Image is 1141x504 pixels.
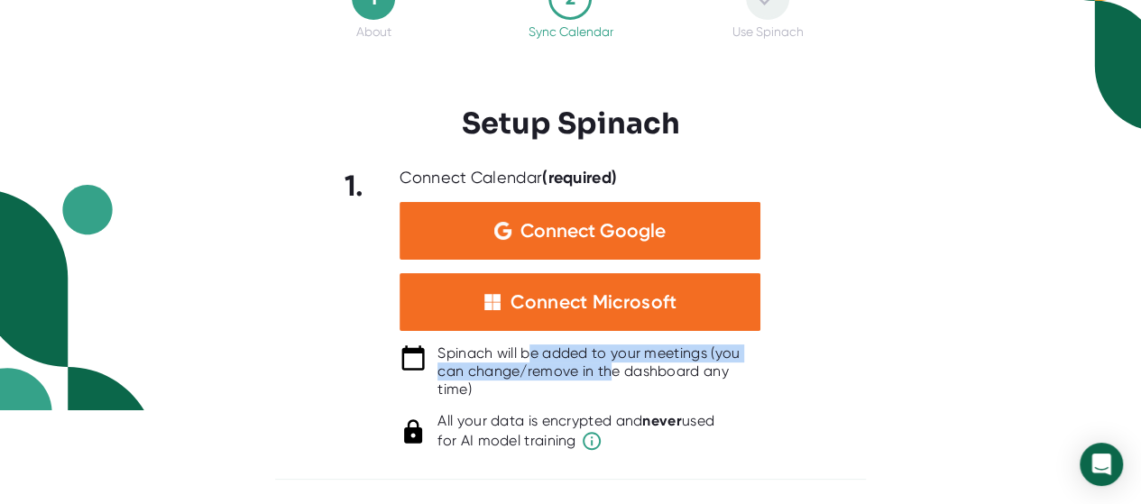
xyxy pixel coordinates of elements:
img: Aehbyd4JwY73AAAAAElFTkSuQmCC [494,222,511,240]
h3: Setup Spinach [462,106,680,141]
b: never [642,412,682,429]
div: All your data is encrypted and used [437,412,714,452]
div: About [356,24,391,39]
span: Connect Google [520,222,666,240]
b: (required) [542,168,617,188]
div: Use Spinach [732,24,803,39]
div: Connect Calendar [400,168,617,188]
div: Spinach will be added to your meetings (you can change/remove in the dashboard any time) [437,344,760,399]
div: Sync Calendar [528,24,612,39]
div: Connect Microsoft [511,290,676,314]
b: 1. [345,169,364,203]
span: for AI model training [437,430,714,452]
div: Open Intercom Messenger [1080,443,1123,486]
img: microsoft-white-squares.05348b22b8389b597c576c3b9d3cf43b.svg [483,293,501,311]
